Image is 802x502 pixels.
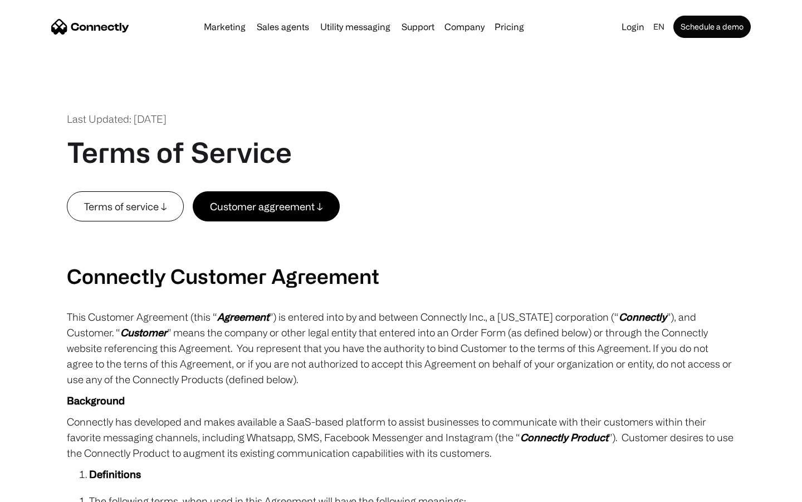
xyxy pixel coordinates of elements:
[520,432,608,443] em: Connectly Product
[67,243,735,258] p: ‍
[84,199,167,214] div: Terms of service ↓
[619,311,667,322] em: Connectly
[120,327,167,338] em: Customer
[444,19,485,35] div: Company
[490,22,529,31] a: Pricing
[67,136,292,169] h1: Terms of Service
[89,469,141,480] strong: Definitions
[67,395,125,406] strong: Background
[217,311,269,322] em: Agreement
[210,199,322,214] div: Customer aggreement ↓
[653,19,664,35] div: en
[316,22,395,31] a: Utility messaging
[22,482,67,498] ul: Language list
[67,264,735,288] h2: Connectly Customer Agreement
[67,221,735,237] p: ‍
[67,309,735,387] p: This Customer Agreement (this “ ”) is entered into by and between Connectly Inc., a [US_STATE] co...
[617,19,649,35] a: Login
[67,414,735,461] p: Connectly has developed and makes available a SaaS-based platform to assist businesses to communi...
[67,112,167,127] div: Last Updated: [DATE]
[397,22,439,31] a: Support
[199,22,250,31] a: Marketing
[673,16,751,38] a: Schedule a demo
[11,481,67,498] aside: Language selected: English
[252,22,314,31] a: Sales agents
